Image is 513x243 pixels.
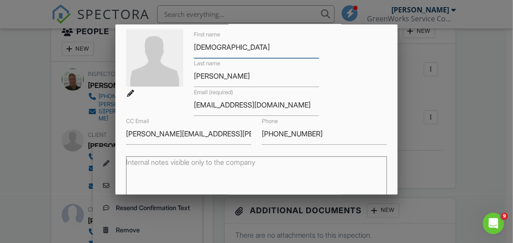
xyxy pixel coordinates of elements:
label: Email (required) [194,88,233,96]
label: Phone [262,117,278,125]
label: First name [194,31,220,39]
span: 9 [501,213,508,220]
label: Internal notes visible only to the company [126,157,255,167]
img: default-user-f0147aede5fd5fa78ca7ade42f37bd4542148d508eef1c3d3ea960f66861d68b.jpg [126,29,183,87]
label: Last name [194,60,220,68]
label: CC Email [126,117,149,125]
iframe: Intercom live chat [483,213,504,234]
